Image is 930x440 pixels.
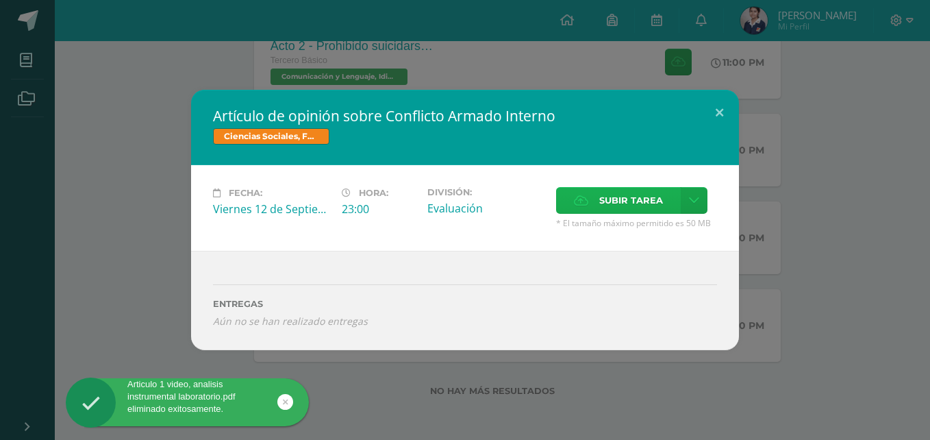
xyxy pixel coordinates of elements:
[213,128,329,145] span: Ciencias Sociales, Formación Ciudadana e Interculturalidad
[229,188,262,198] span: Fecha:
[359,188,388,198] span: Hora:
[342,201,416,217] div: 23:00
[213,201,331,217] div: Viernes 12 de Septiembre
[213,315,717,328] i: Aún no se han realizado entregas
[427,187,545,197] label: División:
[427,201,545,216] div: Evaluación
[213,299,717,309] label: ENTREGAS
[556,217,717,229] span: * El tamaño máximo permitido es 50 MB
[213,106,717,125] h2: Artículo de opinión sobre Conflicto Armado Interno
[66,378,309,416] div: Articulo 1 video, analisis instrumental laboratorio.pdf eliminado exitosamente.
[599,188,663,213] span: Subir tarea
[700,90,739,136] button: Close (Esc)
